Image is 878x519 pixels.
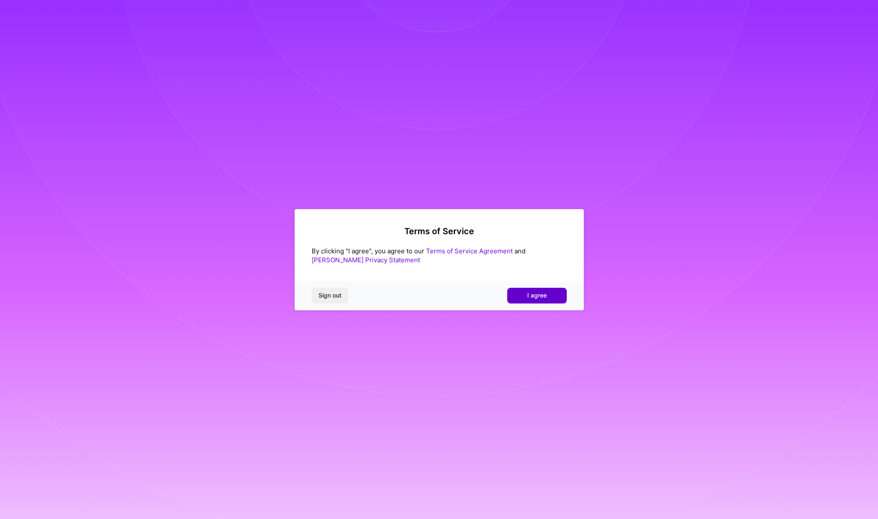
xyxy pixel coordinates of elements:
[527,291,547,300] span: I agree
[426,247,513,255] a: Terms of Service Agreement
[507,288,567,303] button: I agree
[312,288,348,303] button: Sign out
[318,291,341,300] span: Sign out
[312,226,567,236] h2: Terms of Service
[312,247,567,264] div: By clicking "I agree", you agree to our and
[312,256,420,264] a: [PERSON_NAME] Privacy Statement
